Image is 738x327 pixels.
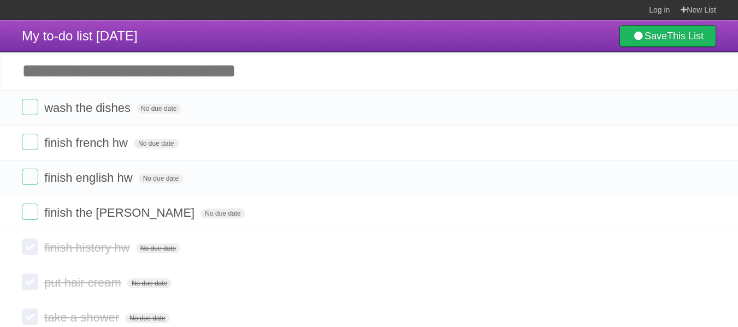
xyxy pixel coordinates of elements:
[667,31,704,41] b: This List
[125,313,169,323] span: No due date
[44,171,135,185] span: finish english hw
[44,101,133,115] span: wash the dishes
[22,134,38,150] label: Done
[44,206,197,219] span: finish the [PERSON_NAME]
[22,239,38,255] label: Done
[136,243,180,253] span: No due date
[44,311,122,324] span: take a shower
[22,99,38,115] label: Done
[137,104,181,114] span: No due date
[44,136,131,150] span: finish french hw
[139,174,183,183] span: No due date
[22,274,38,290] label: Done
[22,169,38,185] label: Done
[200,209,245,218] span: No due date
[127,278,172,288] span: No due date
[619,25,716,47] a: SaveThis List
[22,28,138,43] span: My to-do list [DATE]
[22,308,38,325] label: Done
[22,204,38,220] label: Done
[44,276,124,289] span: put hair cream
[44,241,133,254] span: finish history hw
[134,139,178,148] span: No due date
